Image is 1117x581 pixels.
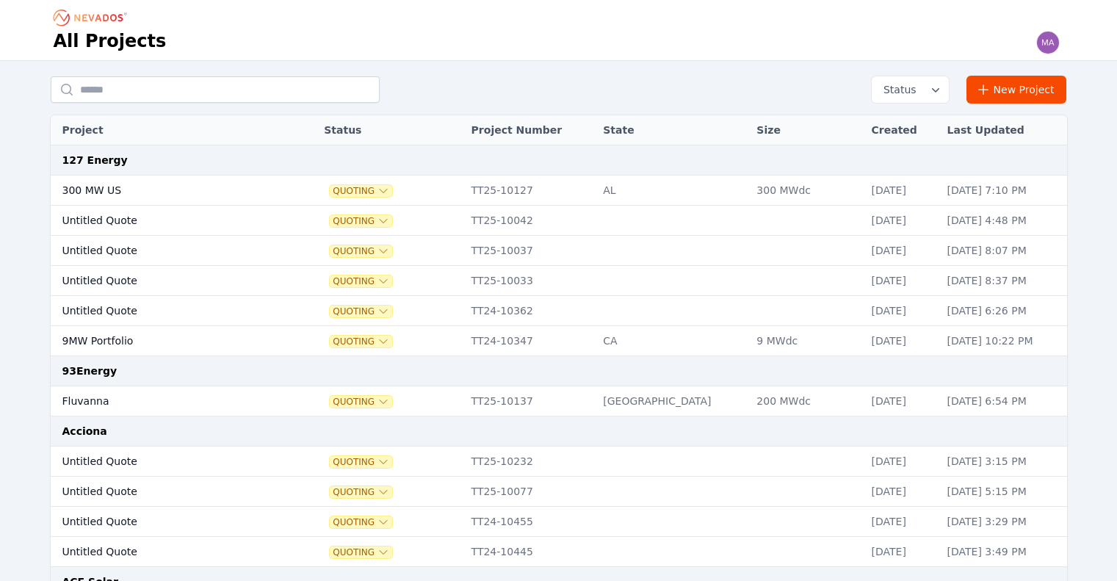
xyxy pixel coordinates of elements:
[464,326,596,356] td: TT24-10347
[330,516,392,528] button: Quoting
[864,206,940,236] td: [DATE]
[51,386,281,416] td: Fluvanna
[872,76,949,103] button: Status
[940,266,1067,296] td: [DATE] 8:37 PM
[596,326,749,356] td: CA
[51,236,1067,266] tr: Untitled QuoteQuotingTT25-10037[DATE][DATE] 8:07 PM
[940,537,1067,567] td: [DATE] 3:49 PM
[940,206,1067,236] td: [DATE] 4:48 PM
[464,296,596,326] td: TT24-10362
[940,115,1067,145] th: Last Updated
[51,356,1067,386] td: 93Energy
[464,236,596,266] td: TT25-10037
[864,507,940,537] td: [DATE]
[51,115,281,145] th: Project
[464,115,596,145] th: Project Number
[51,386,1067,416] tr: FluvannaQuotingTT25-10137[GEOGRAPHIC_DATA]200 MWdc[DATE][DATE] 6:54 PM
[51,537,281,567] td: Untitled Quote
[51,326,281,356] td: 9MW Portfolio
[330,245,392,257] button: Quoting
[864,176,940,206] td: [DATE]
[330,185,392,197] button: Quoting
[330,275,392,287] button: Quoting
[317,115,463,145] th: Status
[51,447,1067,477] tr: Untitled QuoteQuotingTT25-10232[DATE][DATE] 3:15 PM
[464,176,596,206] td: TT25-10127
[464,386,596,416] td: TT25-10137
[940,326,1067,356] td: [DATE] 10:22 PM
[330,456,392,468] button: Quoting
[464,537,596,567] td: TT24-10445
[596,176,749,206] td: AL
[51,326,1067,356] tr: 9MW PortfolioQuotingTT24-10347CA9 MWdc[DATE][DATE] 10:22 PM
[330,546,392,558] button: Quoting
[864,326,940,356] td: [DATE]
[51,296,1067,326] tr: Untitled QuoteQuotingTT24-10362[DATE][DATE] 6:26 PM
[51,236,281,266] td: Untitled Quote
[51,145,1067,176] td: 127 Energy
[864,296,940,326] td: [DATE]
[864,386,940,416] td: [DATE]
[51,477,1067,507] tr: Untitled QuoteQuotingTT25-10077[DATE][DATE] 5:15 PM
[330,486,392,498] button: Quoting
[940,507,1067,537] td: [DATE] 3:29 PM
[51,266,1067,296] tr: Untitled QuoteQuotingTT25-10033[DATE][DATE] 8:37 PM
[966,76,1067,104] a: New Project
[51,296,281,326] td: Untitled Quote
[51,507,281,537] td: Untitled Quote
[54,29,167,53] h1: All Projects
[464,477,596,507] td: TT25-10077
[464,507,596,537] td: TT24-10455
[940,296,1067,326] td: [DATE] 6:26 PM
[51,206,281,236] td: Untitled Quote
[940,236,1067,266] td: [DATE] 8:07 PM
[596,115,749,145] th: State
[330,396,392,408] button: Quoting
[51,537,1067,567] tr: Untitled QuoteQuotingTT24-10445[DATE][DATE] 3:49 PM
[51,176,1067,206] tr: 300 MW USQuotingTT25-10127AL300 MWdc[DATE][DATE] 7:10 PM
[51,206,1067,236] tr: Untitled QuoteQuotingTT25-10042[DATE][DATE] 4:48 PM
[749,176,864,206] td: 300 MWdc
[464,447,596,477] td: TT25-10232
[864,236,940,266] td: [DATE]
[51,447,281,477] td: Untitled Quote
[864,537,940,567] td: [DATE]
[54,6,131,29] nav: Breadcrumb
[940,176,1067,206] td: [DATE] 7:10 PM
[749,326,864,356] td: 9 MWdc
[330,336,392,347] button: Quoting
[864,447,940,477] td: [DATE]
[864,115,940,145] th: Created
[51,416,1067,447] td: Acciona
[878,82,917,97] span: Status
[464,206,596,236] td: TT25-10042
[940,477,1067,507] td: [DATE] 5:15 PM
[749,115,864,145] th: Size
[51,507,1067,537] tr: Untitled QuoteQuotingTT24-10455[DATE][DATE] 3:29 PM
[596,386,749,416] td: [GEOGRAPHIC_DATA]
[749,386,864,416] td: 200 MWdc
[51,176,281,206] td: 300 MW US
[940,447,1067,477] td: [DATE] 3:15 PM
[330,215,392,227] button: Quoting
[864,477,940,507] td: [DATE]
[1036,31,1060,54] img: matthew.breyfogle@nevados.solar
[864,266,940,296] td: [DATE]
[330,306,392,317] button: Quoting
[464,266,596,296] td: TT25-10033
[51,477,281,507] td: Untitled Quote
[940,386,1067,416] td: [DATE] 6:54 PM
[51,266,281,296] td: Untitled Quote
